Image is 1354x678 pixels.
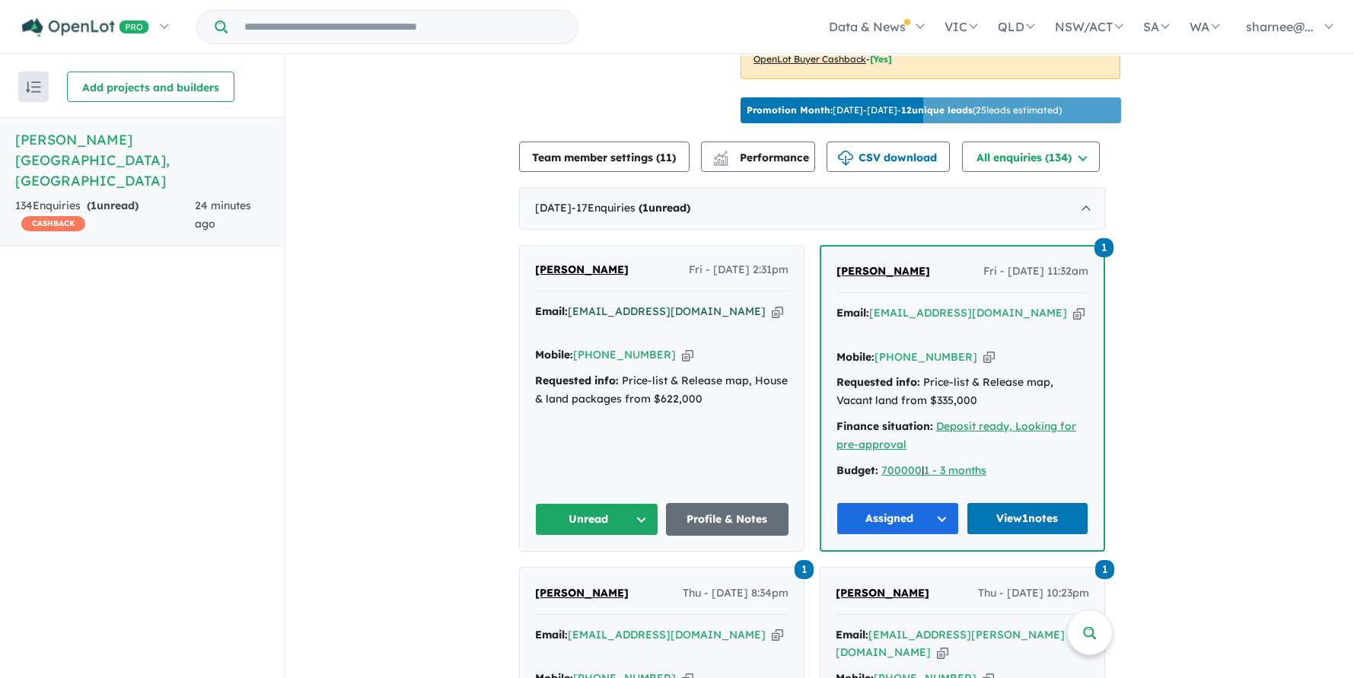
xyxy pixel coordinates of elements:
[795,558,814,578] a: 1
[639,201,690,215] strong: ( unread)
[689,261,789,279] span: Fri - [DATE] 2:31pm
[937,645,948,660] button: Copy
[836,628,1065,660] a: [EMAIL_ADDRESS][PERSON_NAME][DOMAIN_NAME]
[1094,237,1113,257] a: 1
[869,306,1067,320] a: [EMAIL_ADDRESS][DOMAIN_NAME]
[1246,19,1314,34] span: sharnee@...
[836,584,929,603] a: [PERSON_NAME]
[962,142,1100,172] button: All enquiries (134)
[195,199,251,231] span: 24 minutes ago
[836,586,929,600] span: [PERSON_NAME]
[836,462,1088,480] div: |
[747,103,1062,117] p: [DATE] - [DATE] - ( 25 leads estimated)
[21,216,85,231] span: CASHBACK
[26,81,41,93] img: sort.svg
[535,348,573,361] strong: Mobile:
[836,419,1076,451] a: Deposit ready, Looking for pre-approval
[836,375,920,389] strong: Requested info:
[836,502,959,535] button: Assigned
[836,306,869,320] strong: Email:
[983,263,1088,281] span: Fri - [DATE] 11:32am
[772,304,783,320] button: Copy
[535,374,619,387] strong: Requested info:
[682,347,693,363] button: Copy
[701,142,815,172] button: Performance
[519,142,690,172] button: Team member settings (11)
[572,201,690,215] span: - 17 Enquir ies
[836,419,933,433] strong: Finance situation:
[661,151,673,164] span: 11
[535,261,629,279] a: [PERSON_NAME]
[535,586,629,600] span: [PERSON_NAME]
[15,129,269,191] h5: [PERSON_NAME][GEOGRAPHIC_DATA] , [GEOGRAPHIC_DATA]
[715,151,809,164] span: Performance
[1095,560,1114,579] span: 1
[836,350,875,364] strong: Mobile:
[836,263,930,281] a: [PERSON_NAME]
[87,199,139,212] strong: ( unread)
[1073,305,1085,321] button: Copy
[1095,558,1114,578] a: 1
[838,151,853,166] img: download icon
[568,304,766,318] a: [EMAIL_ADDRESS][DOMAIN_NAME]
[795,560,814,579] span: 1
[535,628,568,641] strong: Email:
[642,201,648,215] span: 1
[1094,238,1113,257] span: 1
[231,11,575,43] input: Try estate name, suburb, builder or developer
[22,18,149,37] img: Openlot PRO Logo White
[519,187,1105,230] div: [DATE]
[666,503,789,536] a: Profile & Notes
[881,463,922,477] a: 700000
[901,104,973,116] b: 12 unique leads
[978,584,1089,603] span: Thu - [DATE] 10:23pm
[568,628,766,641] a: [EMAIL_ADDRESS][DOMAIN_NAME]
[836,264,930,278] span: [PERSON_NAME]
[714,151,728,159] img: line-chart.svg
[836,628,868,641] strong: Email:
[875,350,977,364] a: [PHONE_NUMBER]
[535,503,658,536] button: Unread
[753,53,866,65] u: OpenLot Buyer Cashback
[15,197,195,234] div: 134 Enquir ies
[836,374,1088,410] div: Price-list & Release map, Vacant land from $335,000
[967,502,1089,535] a: View1notes
[535,372,789,409] div: Price-list & Release map, House & land packages from $622,000
[91,199,97,212] span: 1
[535,304,568,318] strong: Email:
[870,53,892,65] span: [Yes]
[747,104,833,116] b: Promotion Month:
[983,349,995,365] button: Copy
[836,463,878,477] strong: Budget:
[535,584,629,603] a: [PERSON_NAME]
[924,463,986,477] a: 1 - 3 months
[827,142,950,172] button: CSV download
[772,627,783,643] button: Copy
[67,72,234,102] button: Add projects and builders
[573,348,676,361] a: [PHONE_NUMBER]
[713,156,728,166] img: bar-chart.svg
[535,263,629,276] span: [PERSON_NAME]
[683,584,789,603] span: Thu - [DATE] 8:34pm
